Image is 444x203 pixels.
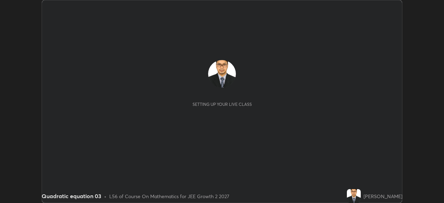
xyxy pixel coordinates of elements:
[109,193,229,200] div: L56 of Course On Mathematics for JEE Growth 2 2027
[104,193,106,200] div: •
[208,60,236,88] img: 2745fe793a46406aaf557eabbaf1f1be.jpg
[42,192,101,200] div: Quadratic equation 03
[364,193,402,200] div: [PERSON_NAME]
[347,189,361,203] img: 2745fe793a46406aaf557eabbaf1f1be.jpg
[193,102,252,107] div: Setting up your live class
